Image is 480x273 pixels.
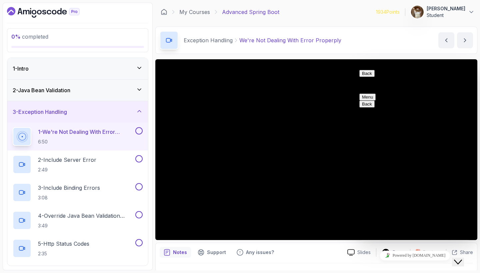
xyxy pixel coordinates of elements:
button: 1-Intro [7,58,148,79]
p: 1934 Points [376,9,400,15]
button: Support button [194,247,230,258]
p: 2:35 [38,250,89,257]
iframe: chat widget [452,246,473,266]
p: 4 - Override Java Bean Validation Messages [38,212,134,220]
p: 3:08 [38,194,100,201]
a: My Courses [179,8,210,16]
button: user profile image[PERSON_NAME]Student [411,5,475,19]
button: 5-Http Status Codes2:35 [13,239,143,258]
h3: 3 - Exception Handling [13,108,67,116]
p: 2 - Include Server Error [38,156,96,164]
h3: 2 - Java Bean Validation [13,86,70,94]
button: notes button [160,247,191,258]
button: previous content [438,32,454,48]
button: 3-Include Binding Errors3:08 [13,183,143,202]
img: user profile image [411,6,424,18]
p: Advanced Spring Boot [222,8,279,16]
h3: 1 - Intro [13,65,29,73]
p: [PERSON_NAME] [427,5,465,12]
p: 6:50 [38,138,134,145]
p: Support [207,249,226,256]
p: 1 - We're Not Dealing With Error Properply [38,128,134,136]
a: Dashboard [7,7,95,18]
p: 5 - Http Status Codes [38,240,89,248]
p: Any issues? [246,249,274,256]
button: next content [457,32,473,48]
span: 0 % [11,33,21,40]
p: 2:49 [38,166,96,173]
button: 3-Exception Handling [7,101,148,123]
button: 2-Include Server Error2:49 [13,155,143,174]
p: Exception Handling [184,36,233,44]
p: 3:49 [38,222,134,229]
iframe: chat widget [357,67,473,240]
p: 3 - Include Binding Errors [38,184,100,192]
iframe: chat widget [357,248,473,263]
span: completed [11,33,48,40]
button: Feedback button [233,247,278,258]
p: Student [427,12,465,19]
button: 1-We're Not Dealing With Error Properply6:50 [13,127,143,146]
a: Dashboard [161,9,167,15]
p: Notes [173,249,187,256]
p: We're Not Dealing With Error Properply [239,36,341,44]
a: Slides [342,249,376,256]
button: 4-Override Java Bean Validation Messages3:49 [13,211,143,230]
iframe: 2 - We're NOT Dealing With Error Properply [155,59,477,240]
button: 2-Java Bean Validation [7,80,148,101]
